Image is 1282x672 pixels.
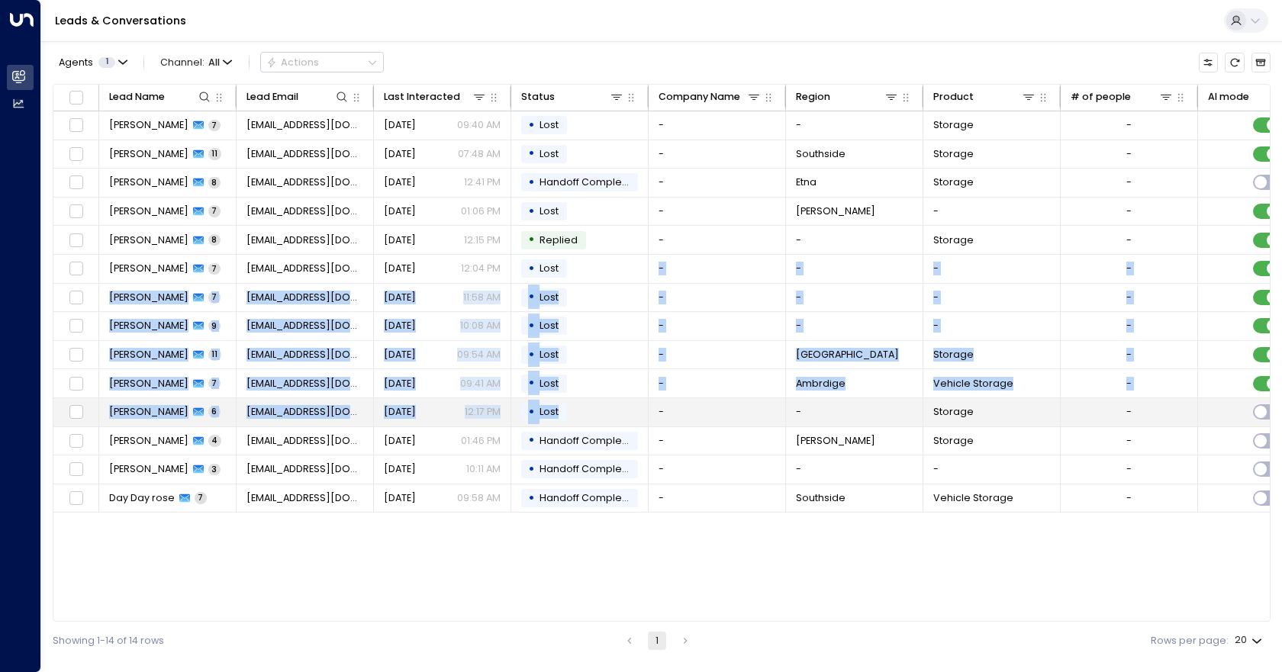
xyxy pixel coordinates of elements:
[796,175,817,189] span: Etna
[528,257,535,281] div: •
[109,147,188,161] span: Laura
[1208,88,1249,105] div: AI mode
[1071,88,1174,105] div: # of people
[109,462,188,476] span: Kim kormick
[384,262,416,275] span: Aug 10, 2025
[109,291,188,304] span: Bridget Berry
[208,120,221,131] span: 7
[786,111,923,140] td: -
[933,88,974,105] div: Product
[923,455,1061,484] td: -
[461,262,501,275] p: 12:04 PM
[384,118,416,132] span: Aug 18, 2025
[246,262,364,275] span: beeshome@proton.me
[246,88,350,105] div: Lead Email
[521,88,625,105] div: Status
[109,319,188,333] span: Paul Bergdahl
[786,398,923,426] td: -
[384,88,488,105] div: Last Interacted
[208,320,221,332] span: 9
[1151,634,1229,648] label: Rows per page:
[528,371,535,395] div: •
[649,111,786,140] td: -
[260,52,384,72] div: Button group with a nested menu
[246,491,364,505] span: dayrose.2001.23@icloud.com
[260,52,384,72] button: Actions
[1126,262,1132,275] div: -
[463,291,501,304] p: 11:58 AM
[109,262,188,275] span: Bridget Berry
[923,198,1061,226] td: -
[528,200,535,223] div: •
[384,462,416,476] span: Jul 23, 2025
[109,405,188,419] span: Brian Dunn
[67,117,85,134] span: Toggle select row
[540,348,559,361] span: Lost
[933,88,1037,105] div: Product
[923,284,1061,312] td: -
[786,226,923,254] td: -
[208,464,221,475] span: 3
[923,255,1061,283] td: -
[649,255,786,283] td: -
[540,233,578,246] span: Replied
[528,429,535,452] div: •
[208,406,221,417] span: 6
[109,175,188,189] span: Shane Mitnikc
[246,204,364,218] span: tholbrookqas@gmail.com
[246,434,364,448] span: heatherbj13@gmail.com
[528,171,535,195] div: •
[246,348,364,362] span: jlewis0901@gmail.com
[208,435,221,446] span: 4
[208,263,221,275] span: 7
[1126,118,1132,132] div: -
[786,455,923,484] td: -
[796,88,900,105] div: Region
[67,404,85,421] span: Toggle select row
[528,142,535,166] div: •
[1126,434,1132,448] div: -
[55,13,186,28] a: Leads & Conversations
[540,434,639,447] span: Handoff Completed
[933,491,1013,505] span: Vehicle Storage
[540,462,639,475] span: Handoff Completed
[796,88,830,105] div: Region
[1126,348,1132,362] div: -
[266,56,319,69] div: Actions
[1071,88,1131,105] div: # of people
[649,226,786,254] td: -
[1126,405,1132,419] div: -
[1126,291,1132,304] div: -
[1126,147,1132,161] div: -
[796,491,846,505] span: Southside
[464,233,501,247] p: 12:15 PM
[208,205,221,217] span: 7
[649,455,786,484] td: -
[460,319,501,333] p: 10:08 AM
[649,369,786,397] td: -
[458,147,501,161] p: 07:48 AM
[384,233,416,247] span: Jul 23, 2025
[246,88,298,105] div: Lead Email
[195,492,207,503] span: 7
[246,291,364,304] span: panicatthehousebills@gmail.com
[649,427,786,455] td: -
[649,312,786,340] td: -
[384,377,416,391] span: Aug 10, 2025
[786,284,923,312] td: -
[1199,53,1218,72] button: Customize
[109,88,213,105] div: Lead Name
[208,148,221,159] span: 11
[528,114,535,137] div: •
[384,491,416,505] span: Jul 23, 2025
[384,147,416,161] span: Aug 18, 2025
[540,405,559,418] span: Lost
[1126,377,1132,391] div: -
[384,204,416,218] span: Aug 10, 2025
[384,405,416,419] span: Jul 25, 2025
[796,434,875,448] span: Robinson
[465,405,501,419] p: 12:17 PM
[246,233,364,247] span: tholbrookqas@gmail.com
[528,314,535,338] div: •
[796,204,875,218] span: Warren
